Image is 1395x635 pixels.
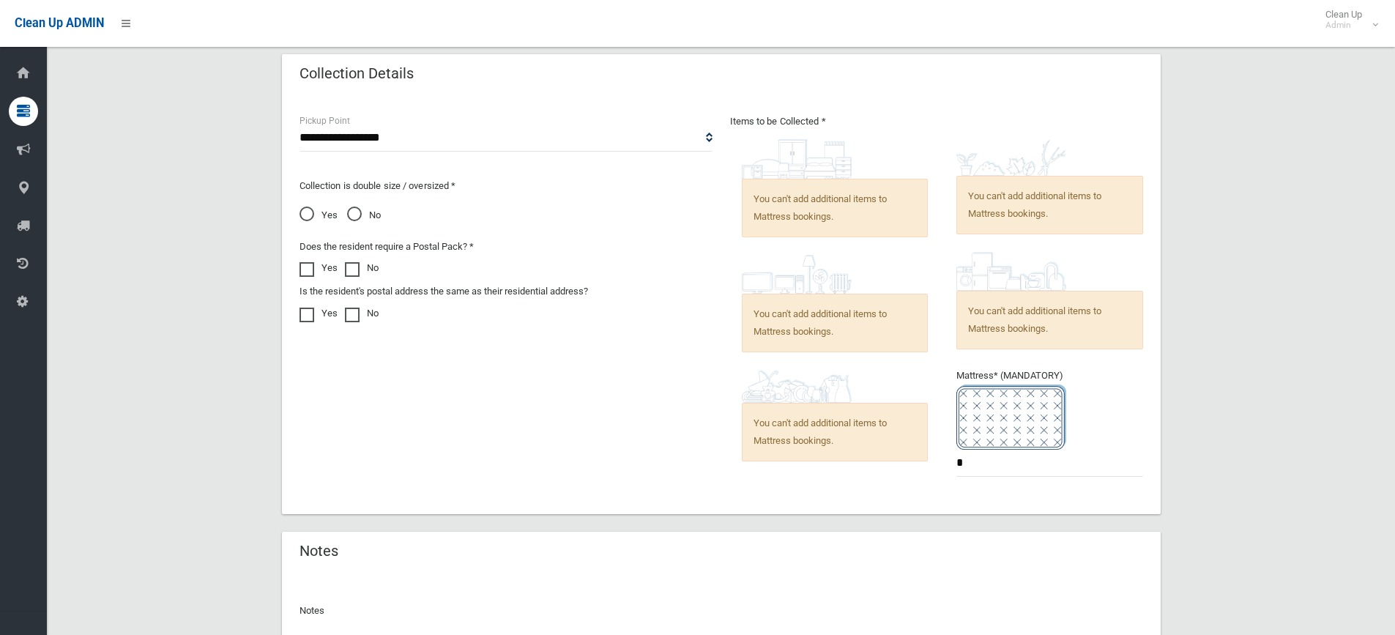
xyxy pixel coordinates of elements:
[300,305,338,322] label: Yes
[730,113,1143,130] p: Items to be Collected *
[742,294,929,352] span: You can't add additional items to Mattress bookings.
[15,16,104,30] span: Clean Up ADMIN
[282,59,431,88] header: Collection Details
[300,238,474,256] label: Does the resident require a Postal Pack? *
[1318,9,1377,31] span: Clean Up
[956,370,1143,450] span: Mattress* (MANDATORY)
[742,370,852,403] img: b13cc3517677393f34c0a387616ef184.png
[956,176,1143,234] span: You can't add additional items to Mattress bookings.
[347,207,381,224] span: No
[1325,20,1362,31] small: Admin
[300,177,713,195] p: Collection is double size / oversized *
[282,537,356,565] header: Notes
[956,139,1066,176] img: 4fd8a5c772b2c999c83690221e5242e0.png
[956,252,1066,291] img: 36c1b0289cb1767239cdd3de9e694f19.png
[742,179,929,237] span: You can't add additional items to Mattress bookings.
[300,602,1143,620] p: Notes
[742,139,852,179] img: aa9efdbe659d29b613fca23ba79d85cb.png
[345,259,379,277] label: No
[300,283,588,300] label: Is the resident's postal address the same as their residential address?
[742,403,929,461] span: You can't add additional items to Mattress bookings.
[956,385,1066,450] img: e7408bece873d2c1783593a074e5cb2f.png
[300,207,338,224] span: Yes
[956,291,1143,349] span: You can't add additional items to Mattress bookings.
[742,255,852,294] img: 394712a680b73dbc3d2a6a3a7ffe5a07.png
[345,305,379,322] label: No
[300,259,338,277] label: Yes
